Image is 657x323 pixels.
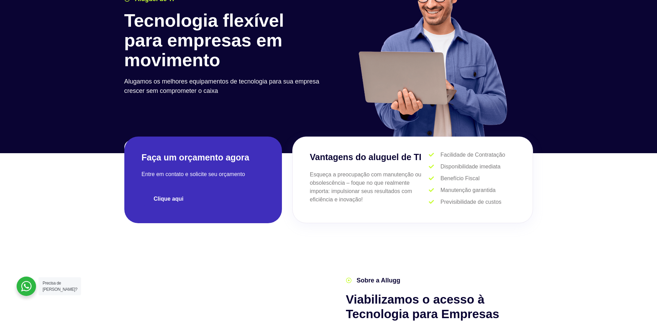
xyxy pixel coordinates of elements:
p: Alugamos os melhores equipamentos de tecnologia para sua empresa crescer sem comprometer o caixa [124,77,325,96]
span: Facilidade de Contratação [439,151,505,159]
h1: Tecnologia flexível para empresas em movimento [124,11,325,70]
span: Clique aqui [154,196,184,202]
span: Disponibilidade imediata [439,163,500,171]
h2: Faça um orçamento agora [142,152,265,163]
p: Entre em contato e solicite seu orçamento [142,170,265,178]
span: Previsibilidade de custos [439,198,501,206]
iframe: Chat Widget [622,290,657,323]
div: Widget de chat [622,290,657,323]
span: Sobre a Allugg [355,276,400,285]
span: Benefício Fiscal [439,174,480,183]
p: Esqueça a preocupação com manutenção ou obsolescência – foque no que realmente importa: impulsion... [310,171,429,204]
h2: Viabilizamos o acesso à Tecnologia para Empresas [346,292,533,321]
span: Precisa de [PERSON_NAME]? [43,281,77,292]
span: Manutenção garantida [439,186,496,194]
h3: Vantagens do aluguel de TI [310,151,429,164]
a: Clique aqui [142,190,196,208]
